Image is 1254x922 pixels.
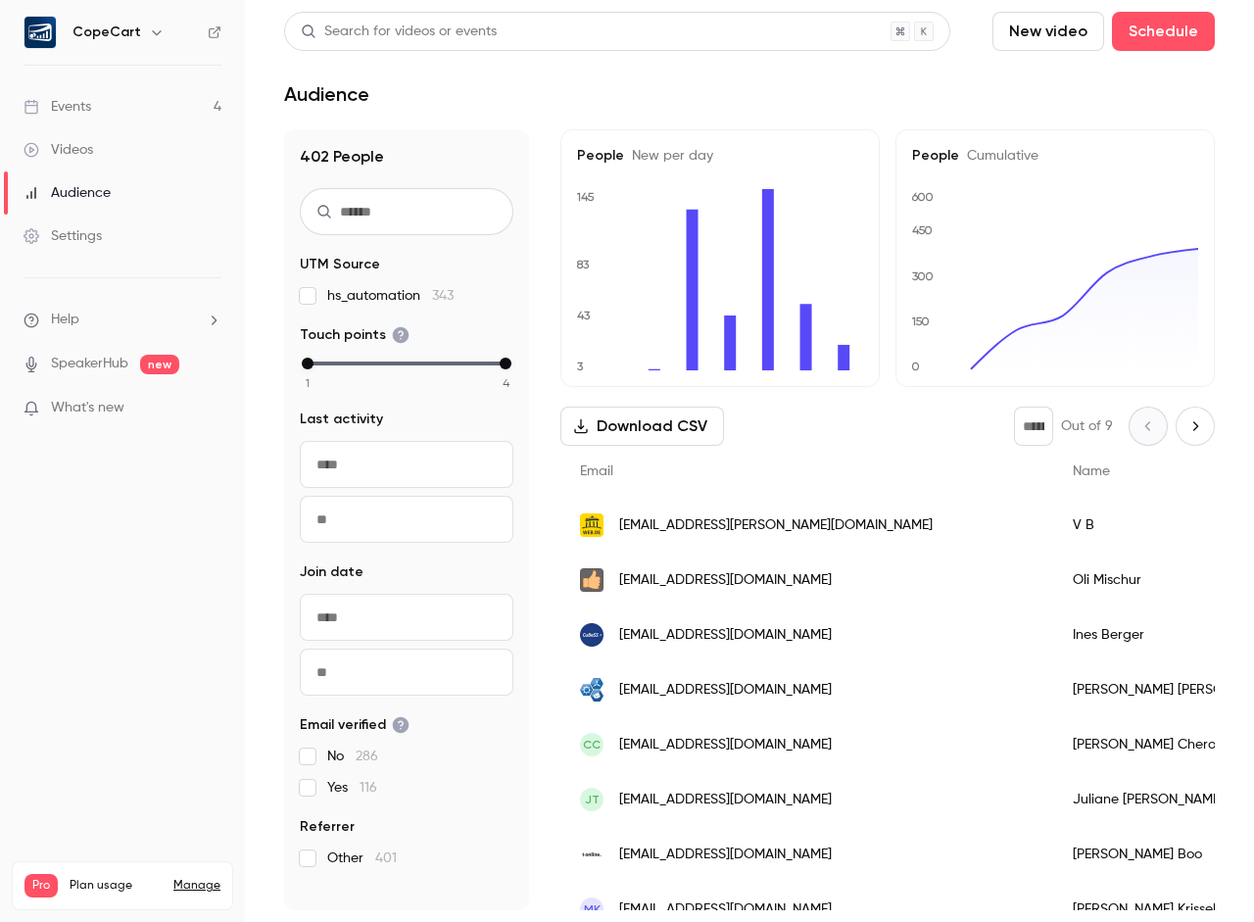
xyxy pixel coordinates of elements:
[619,625,832,646] span: [EMAIL_ADDRESS][DOMAIN_NAME]
[51,398,124,418] span: What's new
[580,678,603,702] img: energynet.de
[24,310,221,330] li: help-dropdown-opener
[560,407,724,446] button: Download CSV
[302,358,313,369] div: min
[500,358,511,369] div: max
[300,255,380,274] span: UTM Source
[284,82,369,106] h1: Audience
[577,309,591,322] text: 43
[619,899,832,920] span: [EMAIL_ADDRESS][DOMAIN_NAME]
[911,315,930,328] text: 150
[300,410,383,429] span: Last activity
[24,183,111,203] div: Audience
[580,623,603,647] img: cubess-plus.de
[580,843,603,866] img: t-online.de
[72,23,141,42] h6: CopeCart
[300,562,363,582] span: Join date
[24,226,102,246] div: Settings
[24,140,93,160] div: Videos
[300,715,410,735] span: Email verified
[624,149,713,163] span: New per day
[619,790,832,810] span: [EMAIL_ADDRESS][DOMAIN_NAME]
[51,310,79,330] span: Help
[959,149,1038,163] span: Cumulative
[375,851,397,865] span: 401
[327,849,397,868] span: Other
[300,145,513,169] h1: 402 People
[306,374,310,392] span: 1
[327,778,377,798] span: Yes
[619,735,832,755] span: [EMAIL_ADDRESS][DOMAIN_NAME]
[577,360,584,373] text: 3
[24,17,56,48] img: CopeCart
[70,878,162,894] span: Plan usage
[173,878,220,894] a: Manage
[992,12,1104,51] button: New video
[619,515,933,536] span: [EMAIL_ADDRESS][PERSON_NAME][DOMAIN_NAME]
[24,97,91,117] div: Events
[911,190,934,204] text: 600
[912,269,934,283] text: 300
[300,325,410,345] span: Touch points
[912,223,933,237] text: 450
[912,146,1198,166] h5: People
[577,146,863,166] h5: People
[24,874,58,898] span: Pro
[327,286,454,306] span: hs_automation
[585,791,600,808] span: JT
[1112,12,1215,51] button: Schedule
[619,845,832,865] span: [EMAIL_ADDRESS][DOMAIN_NAME]
[356,750,378,763] span: 286
[503,374,509,392] span: 4
[584,900,601,918] span: MK
[1176,407,1215,446] button: Next page
[580,513,603,537] img: web.de
[576,190,595,204] text: 145
[580,464,613,478] span: Email
[51,354,128,374] a: SpeakerHub
[576,258,590,271] text: 83
[360,781,377,795] span: 116
[301,22,497,42] div: Search for videos or events
[327,747,378,766] span: No
[619,570,832,591] span: [EMAIL_ADDRESS][DOMAIN_NAME]
[432,289,454,303] span: 343
[911,360,920,373] text: 0
[619,680,832,701] span: [EMAIL_ADDRESS][DOMAIN_NAME]
[1073,464,1110,478] span: Name
[583,736,601,753] span: CC
[1061,416,1113,436] p: Out of 9
[300,817,355,837] span: Referrer
[580,568,603,592] img: nimmdas24.de
[140,355,179,374] span: new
